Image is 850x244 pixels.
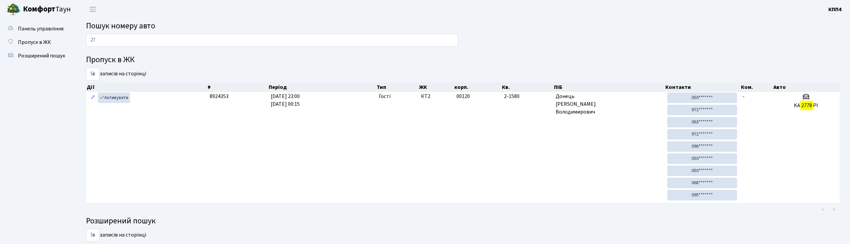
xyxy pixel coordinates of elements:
h4: Пропуск в ЖК [86,55,840,65]
th: Ком. [740,82,773,92]
a: Редагувати [89,93,97,103]
span: Пошук номеру авто [86,20,155,32]
span: КТ2 [421,93,451,100]
span: [DATE] 23:00 [DATE] 00:15 [271,93,300,108]
a: Панель управління [3,22,71,35]
th: Дії [86,82,207,92]
span: Розширений пошук [18,52,65,59]
span: Донець [PERSON_NAME] Володимирович [556,93,662,116]
span: 00120 [456,93,470,100]
span: - [743,93,745,100]
span: 2-1580 [504,93,550,100]
th: Контакти [665,82,740,92]
th: корп. [454,82,502,92]
select: записів на сторінці [86,68,100,80]
a: Пропуск в ЖК [3,35,71,49]
input: Пошук [86,34,458,47]
th: Тип [376,82,418,92]
span: 8924353 [210,93,229,100]
b: Комфорт [23,4,55,15]
h4: Розширений пошук [86,216,840,226]
a: Активувати [98,93,130,103]
b: КПП4 [829,6,842,13]
button: Переключити навігацію [84,4,101,15]
a: КПП4 [829,5,842,14]
a: Розширений пошук [3,49,71,63]
mark: 2778 [800,101,813,110]
span: Таун [23,4,71,15]
label: записів на сторінці [86,229,146,242]
span: Пропуск в ЖК [18,39,51,46]
th: ЖК [418,82,454,92]
h5: KA PI [775,102,837,109]
th: ПІБ [553,82,665,92]
th: Період [268,82,376,92]
select: записів на сторінці [86,229,100,242]
th: Авто [773,82,840,92]
img: logo.png [7,3,20,16]
th: # [207,82,268,92]
span: Панель управління [18,25,63,32]
span: Гості [379,93,391,100]
label: записів на сторінці [86,68,146,80]
th: Кв. [502,82,553,92]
